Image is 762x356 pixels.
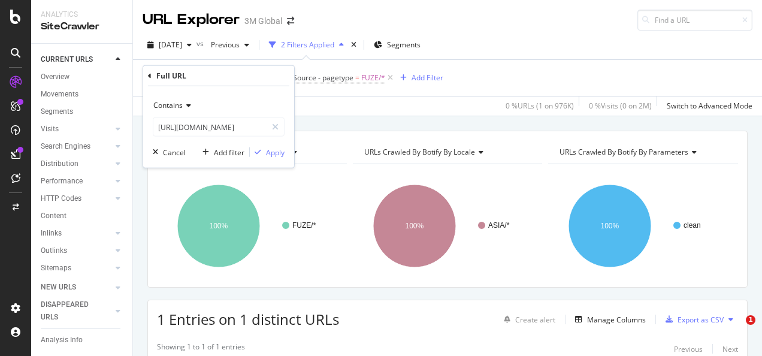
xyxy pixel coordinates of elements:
div: Sitemaps [41,262,71,274]
div: DISAPPEARED URLS [41,298,101,324]
div: Content [41,210,66,222]
button: Add Filter [395,71,443,85]
a: CURRENT URLS [41,53,112,66]
span: Segments [387,40,421,50]
div: Analysis Info [41,334,83,346]
span: = [355,73,359,83]
a: Inlinks [41,227,112,240]
div: HTTP Codes [41,192,81,205]
div: Create alert [515,315,555,325]
span: 2025 Sep. 21st [159,40,182,50]
span: FUZE/* [361,70,385,86]
div: times [349,39,359,51]
text: ASIA/* [488,221,510,230]
div: Next [722,344,738,354]
div: Showing 1 to 1 of 1 entries [157,342,245,356]
span: vs [196,38,206,49]
div: NEW URLS [41,281,76,294]
button: Cancel [148,146,186,158]
div: Segments [41,105,73,118]
button: Export as CSV [661,310,724,329]
div: Manage Columns [587,315,646,325]
span: URLs Crawled By Botify By locale [364,147,475,157]
input: Find a URL [637,10,752,31]
button: Apply [250,146,285,158]
a: NEW URLS [41,281,112,294]
text: clean [684,221,701,230]
div: SiteCrawler [41,20,123,34]
div: Switch to Advanced Mode [667,101,752,111]
div: Full URL [156,71,186,81]
svg: A chart. [548,174,735,278]
button: Previous [674,342,703,356]
button: Segments [369,35,425,55]
div: Search Engines [41,140,90,153]
span: 1 Entries on 1 distinct URLs [157,309,339,329]
span: Previous [206,40,240,50]
div: Apply [266,147,285,157]
a: Distribution [41,158,112,170]
div: Add filter [214,147,244,157]
span: URLs Crawled By Botify By parameters [560,147,688,157]
div: 2 Filters Applied [281,40,334,50]
text: 100% [405,222,424,230]
svg: A chart. [353,174,540,278]
div: Add Filter [412,73,443,83]
div: CURRENT URLS [41,53,93,66]
span: Source - pagetype [293,73,353,83]
a: Content [41,210,124,222]
div: Performance [41,175,83,188]
svg: A chart. [157,174,344,278]
div: URL Explorer [143,10,240,30]
button: 2 Filters Applied [264,35,349,55]
div: Inlinks [41,227,62,240]
a: Overview [41,71,124,83]
a: DISAPPEARED URLS [41,298,112,324]
a: Segments [41,105,124,118]
button: Switch to Advanced Mode [662,96,752,116]
button: Manage Columns [570,312,646,327]
button: Add filter [198,146,244,158]
div: Export as CSV [678,315,724,325]
div: Outlinks [41,245,67,257]
h4: URLs Crawled By Botify By parameters [557,143,727,162]
span: Contains [153,100,183,110]
a: Sitemaps [41,262,112,274]
div: Analytics [41,10,123,20]
iframe: Intercom live chat [721,315,750,344]
a: Search Engines [41,140,112,153]
h4: URLs Crawled By Botify By locale [362,143,532,162]
div: Movements [41,88,78,101]
button: [DATE] [143,35,196,55]
div: 0 % Visits ( 0 on 2M ) [589,101,652,111]
div: Previous [674,344,703,354]
text: 100% [210,222,228,230]
a: Movements [41,88,124,101]
div: Cancel [163,147,186,157]
a: HTTP Codes [41,192,112,205]
div: Distribution [41,158,78,170]
div: 0 % URLs ( 1 on 976K ) [506,101,574,111]
a: Visits [41,123,112,135]
a: Performance [41,175,112,188]
span: 1 [746,315,755,325]
text: FUZE/* [292,221,316,230]
a: Analysis Info [41,334,124,346]
button: Previous [206,35,254,55]
div: arrow-right-arrow-left [287,17,294,25]
button: Next [722,342,738,356]
text: 100% [601,222,619,230]
a: Outlinks [41,245,112,257]
button: Create alert [499,310,555,329]
div: Overview [41,71,69,83]
div: Visits [41,123,59,135]
div: 3M Global [244,15,282,27]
